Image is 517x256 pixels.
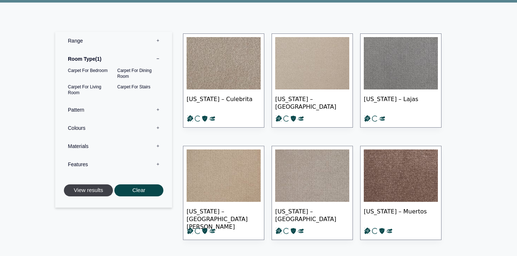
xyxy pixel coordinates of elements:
[275,202,349,227] span: [US_STATE] – [GEOGRAPHIC_DATA]
[364,202,438,227] span: [US_STATE] – Muertos
[95,56,101,62] span: 1
[61,119,167,137] label: Colours
[61,155,167,173] label: Features
[187,89,261,115] span: [US_STATE] – Culebrita
[61,50,167,68] label: Room Type
[272,33,353,128] a: [US_STATE] – [GEOGRAPHIC_DATA]
[187,202,261,227] span: [US_STATE] – [GEOGRAPHIC_DATA][PERSON_NAME]
[183,146,264,240] a: [US_STATE] – [GEOGRAPHIC_DATA][PERSON_NAME]
[275,89,349,115] span: [US_STATE] – [GEOGRAPHIC_DATA]
[114,184,163,196] button: Clear
[61,101,167,119] label: Pattern
[61,137,167,155] label: Materials
[364,89,438,115] span: [US_STATE] – Lajas
[183,33,264,128] a: [US_STATE] – Culebrita
[360,146,441,240] a: [US_STATE] – Muertos
[360,33,441,128] a: [US_STATE] – Lajas
[272,146,353,240] a: [US_STATE] – [GEOGRAPHIC_DATA]
[61,32,167,50] label: Range
[64,184,113,196] button: View results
